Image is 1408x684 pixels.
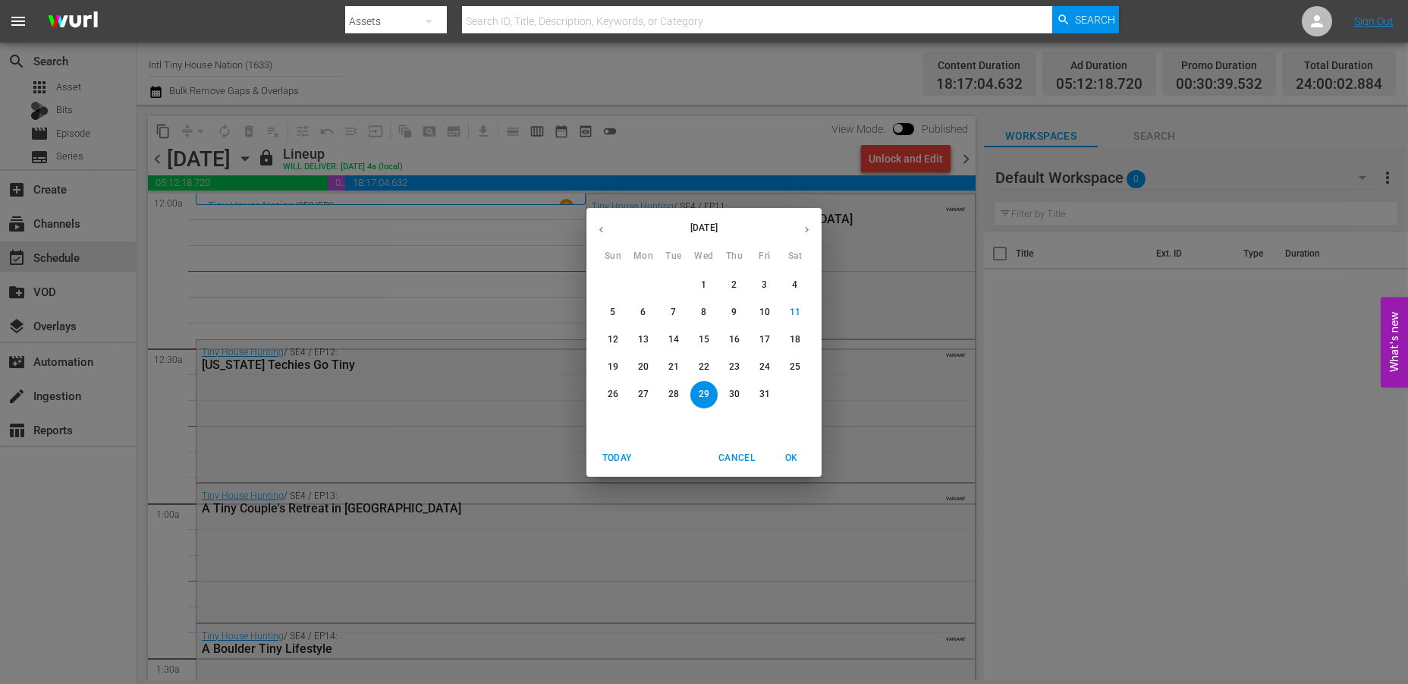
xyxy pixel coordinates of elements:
[751,272,778,299] button: 3
[751,381,778,408] button: 31
[773,450,809,466] span: OK
[660,381,687,408] button: 28
[599,299,627,326] button: 5
[762,279,767,292] p: 3
[616,221,792,235] p: [DATE]
[668,333,679,346] p: 14
[751,299,778,326] button: 10
[690,354,718,381] button: 22
[660,354,687,381] button: 21
[759,388,770,401] p: 31
[599,381,627,408] button: 26
[660,299,687,326] button: 7
[759,361,770,374] p: 24
[792,279,797,292] p: 4
[671,306,676,319] p: 7
[721,299,748,326] button: 9
[638,333,649,346] p: 13
[759,306,770,319] p: 10
[690,299,718,326] button: 8
[668,361,679,374] p: 21
[721,381,748,408] button: 30
[701,306,706,319] p: 8
[630,249,657,264] span: Mon
[592,446,641,471] button: Today
[608,333,618,346] p: 12
[718,450,755,466] span: Cancel
[751,249,778,264] span: Fri
[630,326,657,354] button: 13
[729,333,740,346] p: 16
[630,299,657,326] button: 6
[699,361,709,374] p: 22
[729,361,740,374] p: 23
[790,306,800,319] p: 11
[781,326,809,354] button: 18
[36,4,109,39] img: ans4CAIJ8jUAAAAAAAAAAAAAAAAAAAAAAAAgQb4GAAAAAAAAAAAAAAAAAAAAAAAAJMjXAAAAAAAAAAAAAAAAAAAAAAAAgAT5G...
[781,299,809,326] button: 11
[781,354,809,381] button: 25
[731,279,737,292] p: 2
[790,333,800,346] p: 18
[608,388,618,401] p: 26
[1354,15,1394,27] a: Sign Out
[699,388,709,401] p: 29
[721,249,748,264] span: Thu
[690,249,718,264] span: Wed
[699,333,709,346] p: 15
[721,354,748,381] button: 23
[668,388,679,401] p: 28
[638,388,649,401] p: 27
[630,354,657,381] button: 20
[690,272,718,299] button: 1
[781,249,809,264] span: Sat
[767,446,816,471] button: OK
[608,361,618,374] p: 19
[660,249,687,264] span: Tue
[721,272,748,299] button: 2
[721,326,748,354] button: 16
[751,326,778,354] button: 17
[638,361,649,374] p: 20
[630,381,657,408] button: 27
[1075,6,1115,33] span: Search
[640,306,646,319] p: 6
[790,361,800,374] p: 25
[781,272,809,299] button: 4
[712,446,761,471] button: Cancel
[660,326,687,354] button: 14
[731,306,737,319] p: 9
[729,388,740,401] p: 30
[1381,297,1408,387] button: Open Feedback Widget
[690,381,718,408] button: 29
[599,450,635,466] span: Today
[599,354,627,381] button: 19
[751,354,778,381] button: 24
[599,249,627,264] span: Sun
[759,333,770,346] p: 17
[701,279,706,292] p: 1
[690,326,718,354] button: 15
[599,326,627,354] button: 12
[9,12,27,30] span: menu
[610,306,615,319] p: 5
